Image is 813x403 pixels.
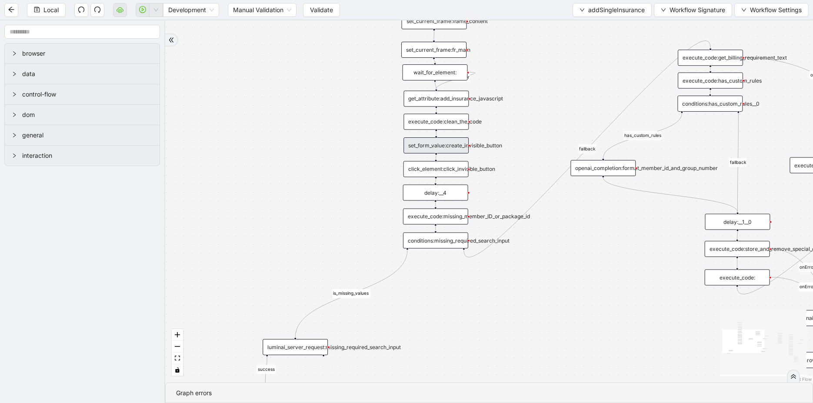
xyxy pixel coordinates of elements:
div: set_form_value:create_invisible_button [403,137,469,153]
span: right [12,51,17,56]
div: execute_code:clean_the_code [403,113,469,130]
span: Local [43,5,59,15]
button: redo [90,3,104,17]
button: toggle interactivity [172,364,183,376]
span: Development [168,3,214,17]
g: Edge from conditions:has_custom_rules__0 to delay:__1__0 [729,113,747,212]
div: interaction [5,146,160,166]
div: click_element:click_invisible_button [403,161,469,177]
g: Edge from conditions:missing_required_search_input to luminai_server_request:missing_required_sea... [295,250,407,337]
span: Workflow Signature [670,5,725,15]
div: browser [5,43,160,63]
g: Edge from conditions:has_custom_rules__0 to openai_completion:format_member_id_and_group_number [603,113,682,158]
span: Validate [310,5,333,15]
div: execute_code: [705,270,770,286]
div: luminai_server_request:missing_required_search_inputplus-circle [263,339,328,355]
span: arrow-left [8,6,15,13]
g: Edge from delay:__1__0 to execute_code:store_and_remove_special_characters [737,231,738,239]
div: delay:__1__0 [705,214,770,230]
span: dom [22,110,153,120]
span: cloud-server [117,6,123,13]
button: cloud-server [113,3,127,17]
div: set_current_frame:frame_content [402,13,467,29]
span: redo [94,6,101,13]
span: save [34,7,40,13]
g: Edge from wait_for_element: to get_attribute:add_insurance_javascript [436,72,475,89]
span: right [12,153,17,158]
span: undo [78,6,85,13]
div: luminai_server_request:missing_required_search_input [263,339,328,355]
span: Manual Validation [233,3,291,17]
div: set_current_frame:fr_main [401,42,466,58]
div: wait_for_element: [403,64,468,80]
div: delay:__4 [403,185,468,201]
span: right [12,71,17,77]
div: execute_code:has_custom_rules [678,73,743,89]
div: execute_code:store_and_remove_special_characters [705,241,770,257]
span: browser [22,49,153,58]
div: conditions:has_custom_rules__0 [677,96,743,112]
g: Edge from conditions:missing_required_search_input to execute_code:get_billing_requirement_text [464,41,710,257]
button: downaddSingleInsurance [573,3,652,17]
button: play-circle [136,3,150,17]
g: Edge from luminai_server_request:missing_required_search_input to execute_code:throw_error [257,356,276,382]
button: saveLocal [27,3,66,17]
span: right [12,133,17,138]
button: Validate [303,3,340,17]
span: double-right [168,37,174,43]
span: play-circle [139,6,146,13]
span: addSingleInsurance [588,5,645,15]
button: zoom out [172,341,183,353]
span: down [580,7,585,13]
div: Graph errors [176,388,802,398]
div: data [5,64,160,84]
span: right [12,112,17,117]
g: Edge from set_current_frame:fr_main to wait_for_element: [434,59,435,63]
g: Edge from openai_completion:format_member_id_and_group_number to delay:__1__0 [603,177,737,212]
button: down [149,3,163,17]
div: openai_completion:format_member_id_and_group_number [570,160,636,176]
span: data [22,69,153,79]
span: general [22,130,153,140]
div: control-flow [5,84,160,104]
span: interaction [22,151,153,160]
span: down [661,7,666,13]
div: execute_code:missing_member_ID_or_package_id [403,208,468,224]
div: execute_code:get_billing_requirement_text [678,50,743,66]
span: double-right [790,373,796,380]
button: zoom in [172,329,183,341]
button: downWorkflow Settings [734,3,809,17]
div: dom [5,105,160,125]
button: downWorkflow Signature [654,3,732,17]
div: conditions:missing_required_search_input [403,233,468,249]
span: right [12,92,17,97]
button: fit view [172,353,183,364]
span: down [741,7,746,13]
div: get_attribute:add_insurance_javascript [403,90,469,107]
g: Edge from wait_for_element: to get_attribute:add_insurance_javascript [435,82,436,89]
span: plus-circle [318,362,329,373]
div: general [5,125,160,145]
button: undo [74,3,88,17]
a: React Flow attribution [789,376,812,382]
span: control-flow [22,90,153,99]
